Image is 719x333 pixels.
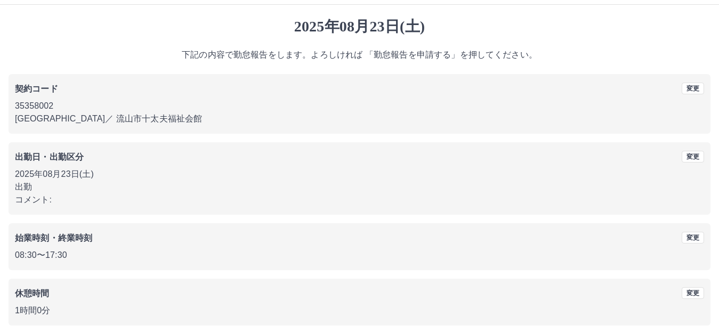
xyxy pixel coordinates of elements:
p: 下記の内容で勤怠報告をします。よろしければ 「勤怠報告を申請する」を押してください。 [9,48,710,61]
b: 契約コード [15,84,58,93]
p: コメント: [15,193,704,206]
h1: 2025年08月23日(土) [9,18,710,36]
button: 変更 [682,287,704,299]
button: 変更 [682,232,704,243]
b: 出勤日・出勤区分 [15,152,84,161]
p: 出勤 [15,181,704,193]
p: 2025年08月23日(土) [15,168,704,181]
button: 変更 [682,83,704,94]
p: 08:30 〜 17:30 [15,249,704,262]
button: 変更 [682,151,704,163]
b: 始業時刻・終業時刻 [15,233,92,242]
p: 1時間0分 [15,304,704,317]
b: 休憩時間 [15,289,50,298]
p: [GEOGRAPHIC_DATA] ／ 流山市十太夫福祉会館 [15,112,704,125]
p: 35358002 [15,100,704,112]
